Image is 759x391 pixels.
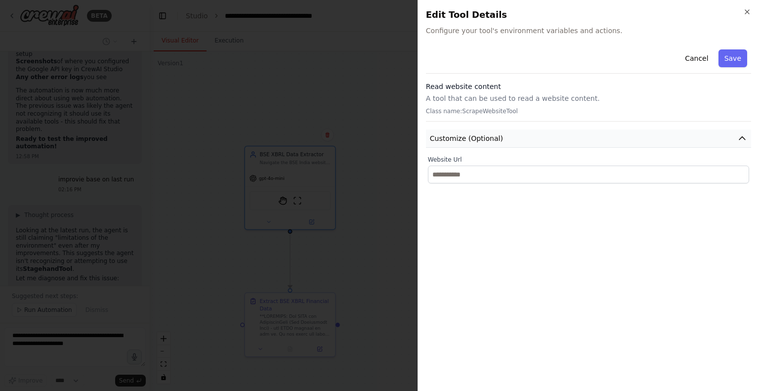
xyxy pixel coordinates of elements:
[426,26,751,36] span: Configure your tool's environment variables and actions.
[679,49,714,67] button: Cancel
[430,133,503,143] span: Customize (Optional)
[428,156,749,164] label: Website Url
[426,130,751,148] button: Customize (Optional)
[718,49,747,67] button: Save
[426,107,751,115] p: Class name: ScrapeWebsiteTool
[426,8,751,22] h2: Edit Tool Details
[426,82,751,91] h3: Read website content
[426,93,751,103] p: A tool that can be used to read a website content.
